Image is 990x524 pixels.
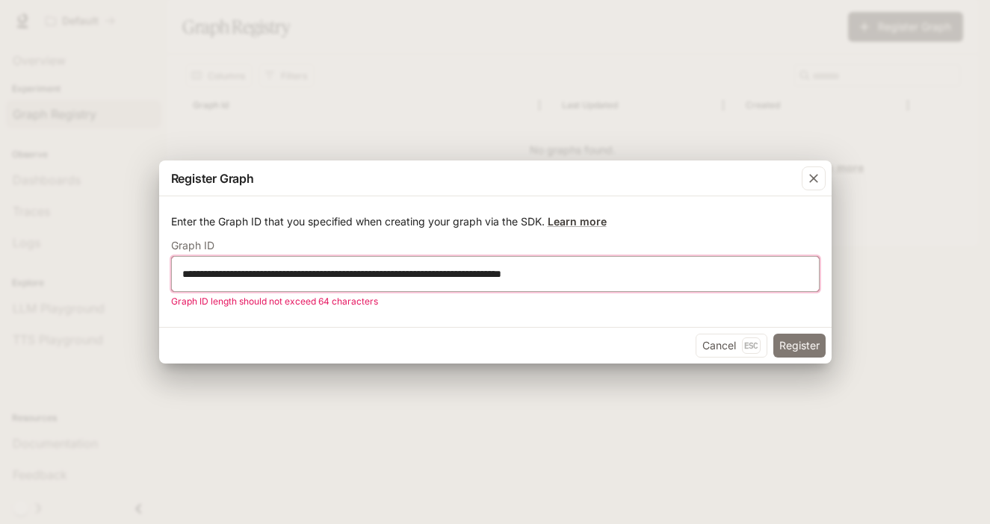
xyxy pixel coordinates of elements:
a: Learn more [548,215,607,228]
button: Register [773,334,826,358]
p: Esc [742,337,761,354]
p: Enter the Graph ID that you specified when creating your graph via the SDK. [171,214,820,229]
button: CancelEsc [696,334,767,358]
p: Graph ID length should not exceed 64 characters [171,294,809,309]
p: Graph ID [171,240,214,251]
p: Register Graph [171,169,254,187]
